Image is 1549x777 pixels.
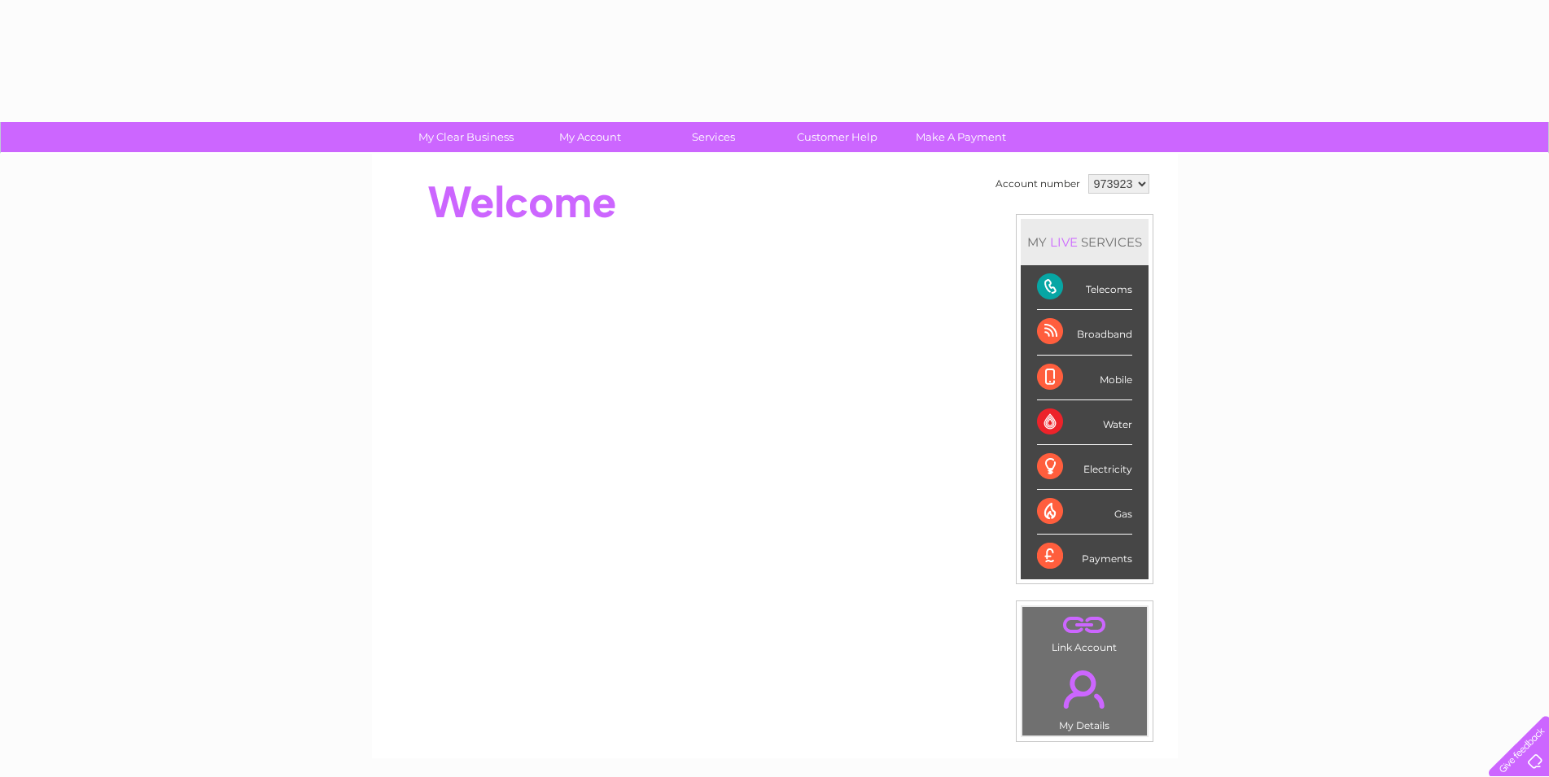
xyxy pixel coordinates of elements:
a: . [1026,611,1143,639]
a: My Account [523,122,657,152]
div: Telecoms [1037,265,1132,310]
div: Gas [1037,490,1132,535]
div: Broadband [1037,310,1132,355]
a: My Clear Business [399,122,533,152]
a: Customer Help [770,122,904,152]
div: MY SERVICES [1021,219,1149,265]
td: Link Account [1022,606,1148,657]
td: Account number [991,170,1084,198]
td: My Details [1022,657,1148,736]
div: Mobile [1037,356,1132,400]
a: Services [646,122,781,152]
div: Payments [1037,535,1132,578]
div: Electricity [1037,445,1132,490]
div: LIVE [1047,234,1081,250]
div: Water [1037,400,1132,445]
a: Make A Payment [894,122,1028,152]
a: . [1026,661,1143,718]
